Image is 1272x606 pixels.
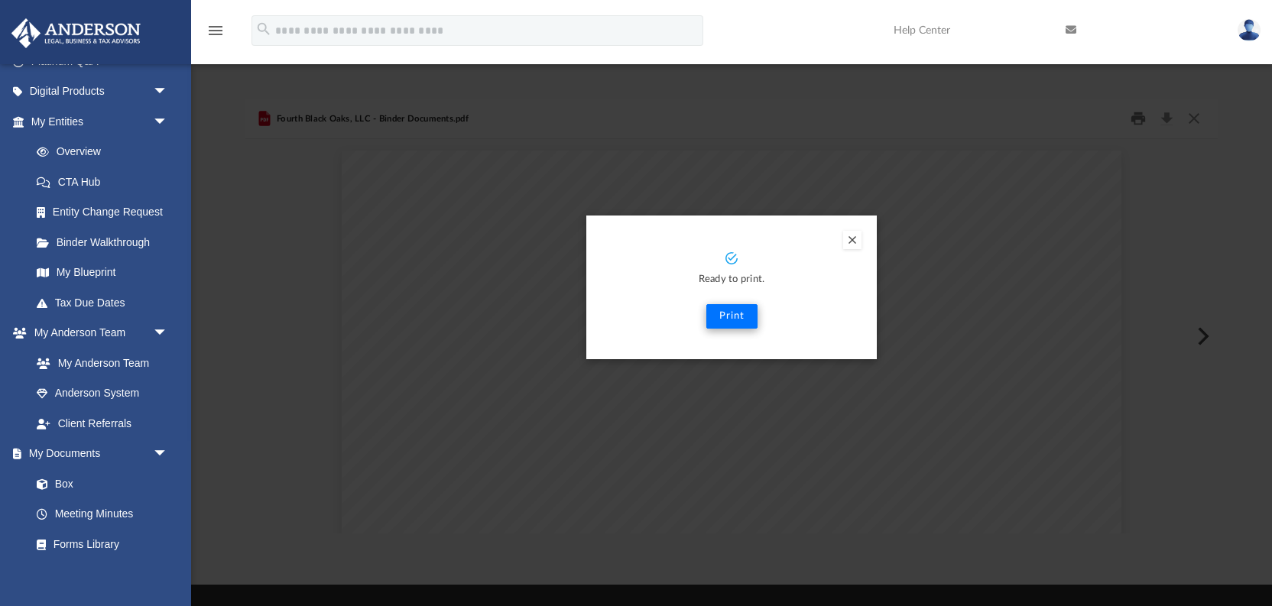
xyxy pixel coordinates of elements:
[255,21,272,37] i: search
[11,106,191,137] a: My Entitiesarrow_drop_down
[11,76,191,107] a: Digital Productsarrow_drop_down
[153,439,183,470] span: arrow_drop_down
[602,271,862,289] p: Ready to print.
[1238,19,1261,41] img: User Pic
[245,99,1218,534] div: Preview
[21,227,191,258] a: Binder Walkthrough
[21,287,191,318] a: Tax Due Dates
[21,137,191,167] a: Overview
[21,348,176,378] a: My Anderson Team
[206,29,225,40] a: menu
[11,318,183,348] a: My Anderson Teamarrow_drop_down
[21,197,191,228] a: Entity Change Request
[706,304,758,329] button: Print
[21,529,176,559] a: Forms Library
[153,106,183,138] span: arrow_drop_down
[153,76,183,108] span: arrow_drop_down
[21,499,183,530] a: Meeting Minutes
[21,378,183,409] a: Anderson System
[7,18,145,48] img: Anderson Advisors Platinum Portal
[11,439,183,469] a: My Documentsarrow_drop_down
[21,167,191,197] a: CTA Hub
[21,258,183,288] a: My Blueprint
[153,318,183,349] span: arrow_drop_down
[206,21,225,40] i: menu
[21,408,183,439] a: Client Referrals
[21,468,176,499] a: Box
